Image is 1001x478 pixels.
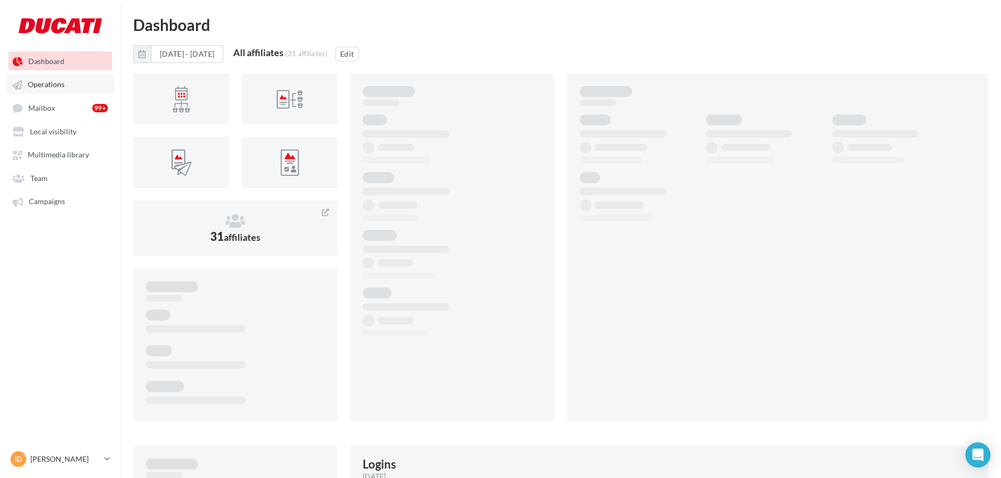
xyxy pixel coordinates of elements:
[92,104,108,112] div: 99+
[28,103,55,112] span: Mailbox
[363,459,396,470] div: Logins
[6,122,114,141] a: Local visibility
[30,174,48,183] span: Team
[335,47,358,61] button: Edit
[28,80,64,89] span: Operations
[15,454,22,464] span: ID
[6,75,114,93] a: Operations
[28,151,89,160] span: Multimedia library
[29,197,65,206] span: Campaigns
[30,127,77,136] span: Local visibility
[6,192,114,210] a: Campaigns
[233,48,284,57] div: All affiliates
[30,454,100,464] p: [PERSON_NAME]
[6,51,114,70] a: Dashboard
[8,449,112,469] a: ID [PERSON_NAME]
[6,145,114,164] a: Multimedia library
[6,168,114,187] a: Team
[224,231,260,243] span: affiliates
[965,442,991,468] div: Open Intercom Messenger
[151,45,223,63] button: [DATE] - [DATE]
[285,49,328,58] div: (31 affiliates)
[133,45,223,63] button: [DATE] - [DATE]
[210,229,260,243] span: 31
[6,98,114,118] a: Mailbox 99+
[28,57,64,66] span: Dashboard
[133,17,988,33] div: Dashboard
